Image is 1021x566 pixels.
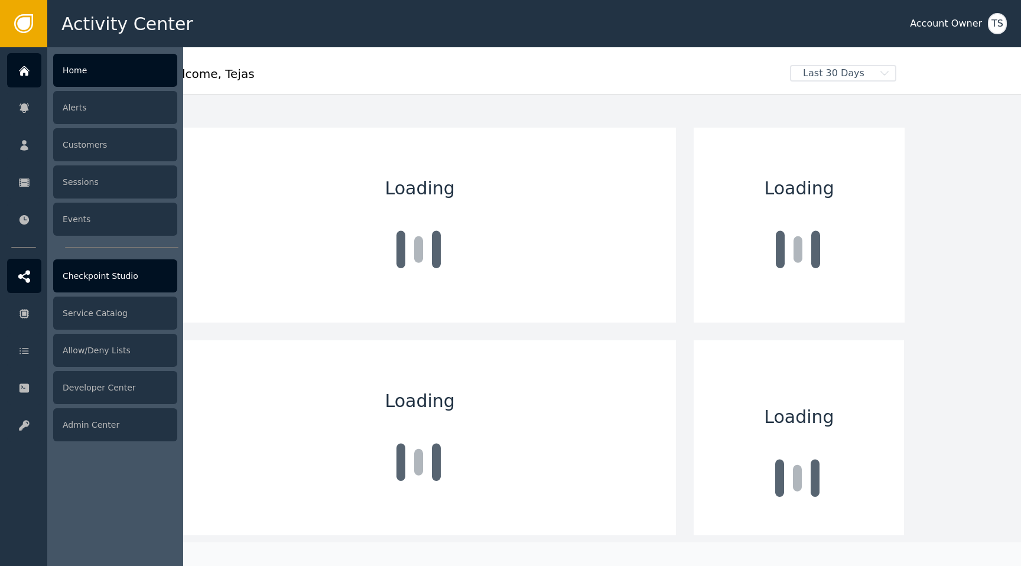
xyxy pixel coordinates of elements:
div: Sessions [53,165,177,199]
a: Home [7,53,177,87]
div: Service Catalog [53,297,177,330]
span: Loading [385,388,455,414]
span: Loading [764,404,834,430]
div: Allow/Deny Lists [53,334,177,367]
span: Activity Center [61,11,193,37]
div: Admin Center [53,408,177,441]
a: Alerts [7,90,177,125]
button: Last 30 Days [782,65,905,82]
a: Allow/Deny Lists [7,333,177,367]
span: Loading [765,175,834,201]
div: Welcome , Tejas [164,65,782,91]
div: Home [53,54,177,87]
a: Events [7,202,177,236]
a: Sessions [7,165,177,199]
a: Admin Center [7,408,177,442]
button: TS [988,13,1007,34]
div: Alerts [53,91,177,124]
a: Customers [7,128,177,162]
a: Checkpoint Studio [7,259,177,293]
a: Developer Center [7,370,177,405]
div: Account Owner [910,17,982,31]
div: Customers [53,128,177,161]
span: Last 30 Days [791,66,876,80]
a: Service Catalog [7,296,177,330]
div: Events [53,203,177,236]
div: Developer Center [53,371,177,404]
span: Loading [385,175,455,201]
div: Checkpoint Studio [53,259,177,292]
